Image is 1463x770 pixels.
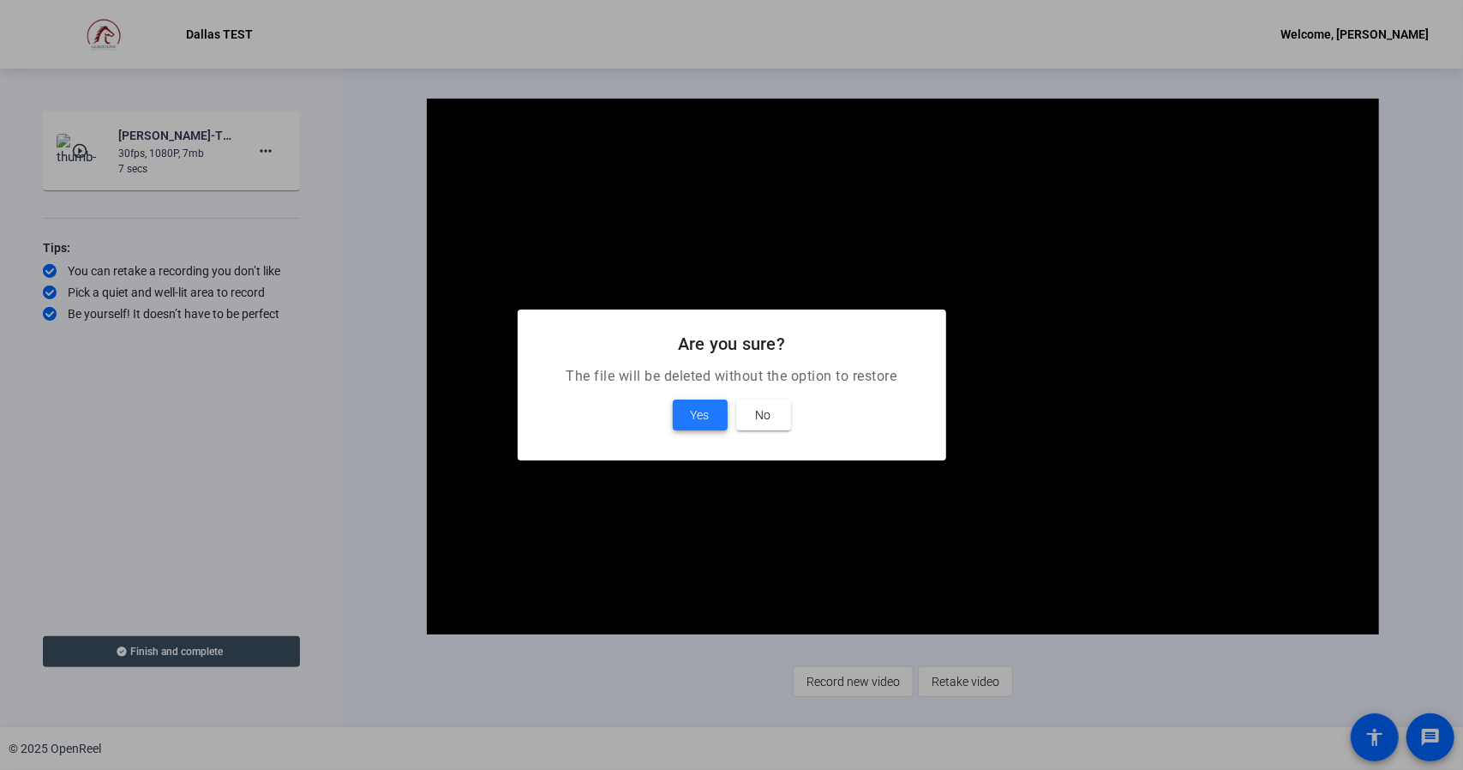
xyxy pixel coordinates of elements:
[538,366,926,387] p: The file will be deleted without the option to restore
[673,400,728,430] button: Yes
[538,330,926,358] h2: Are you sure?
[736,400,791,430] button: No
[691,405,710,425] span: Yes
[756,405,771,425] span: No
